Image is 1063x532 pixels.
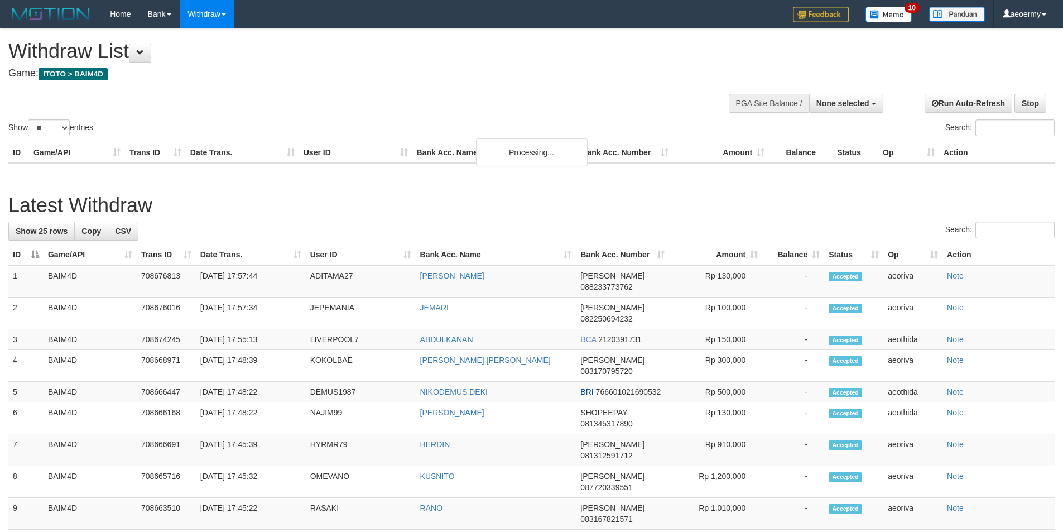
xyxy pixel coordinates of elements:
th: Trans ID [125,142,186,163]
td: [DATE] 17:48:39 [196,350,306,382]
label: Search: [945,119,1055,136]
span: Accepted [829,440,862,450]
td: Rp 1,010,000 [669,498,762,530]
td: BAIM4D [44,434,137,466]
th: Game/API [29,142,125,163]
span: Copy 766601021690532 to clipboard [596,387,661,396]
td: ADITAMA27 [306,265,416,298]
td: aeoriva [883,350,942,382]
span: Copy 083167821571 to clipboard [580,515,632,524]
span: Copy 088233773762 to clipboard [580,282,632,291]
select: Showentries [28,119,70,136]
span: [PERSON_NAME] [580,271,644,280]
td: BAIM4D [44,382,137,402]
span: None selected [816,99,869,108]
td: [DATE] 17:45:22 [196,498,306,530]
td: RASAKI [306,498,416,530]
th: Balance [769,142,833,163]
a: Note [947,504,964,512]
td: 708666447 [137,382,196,402]
td: - [762,265,824,298]
th: ID [8,142,29,163]
td: Rp 500,000 [669,382,762,402]
td: 5 [8,382,44,402]
td: NAJIM99 [306,402,416,434]
td: 4 [8,350,44,382]
th: Bank Acc. Number [577,142,673,163]
td: [DATE] 17:57:44 [196,265,306,298]
a: Copy [74,222,108,241]
td: 3 [8,329,44,350]
span: Copy [81,227,101,236]
th: Op: activate to sort column ascending [883,245,942,265]
th: User ID [299,142,412,163]
th: Balance: activate to sort column ascending [762,245,824,265]
a: HERDIN [420,440,450,449]
span: Copy 2120391731 to clipboard [598,335,642,344]
span: Accepted [829,472,862,482]
th: Status [833,142,878,163]
a: JEMARI [420,303,449,312]
h1: Withdraw List [8,40,698,63]
td: - [762,466,824,498]
span: BRI [580,387,593,396]
span: Accepted [829,336,862,345]
div: Processing... [476,138,588,166]
span: SHOPEEPAY [580,408,627,417]
th: Status: activate to sort column ascending [824,245,883,265]
td: - [762,382,824,402]
a: RANO [420,504,442,512]
span: Copy 082250694232 to clipboard [580,314,632,323]
td: 708676813 [137,265,196,298]
a: [PERSON_NAME] [PERSON_NAME] [420,356,551,365]
input: Search: [975,119,1055,136]
td: 708668971 [137,350,196,382]
td: KOKOLBAE [306,350,416,382]
td: aeoriva [883,434,942,466]
th: Amount: activate to sort column ascending [669,245,762,265]
td: 708674245 [137,329,196,350]
td: BAIM4D [44,350,137,382]
td: 8 [8,466,44,498]
th: Bank Acc. Name [412,142,578,163]
span: [PERSON_NAME] [580,356,644,365]
td: 708676016 [137,298,196,329]
th: Game/API: activate to sort column ascending [44,245,137,265]
span: [PERSON_NAME] [580,440,644,449]
h4: Game: [8,68,698,79]
a: Note [947,472,964,481]
th: Date Trans. [186,142,299,163]
td: - [762,350,824,382]
td: aeothida [883,382,942,402]
td: Rp 130,000 [669,265,762,298]
a: KUSNITO [420,472,455,481]
span: [PERSON_NAME] [580,504,644,512]
td: OMEVANO [306,466,416,498]
span: Accepted [829,272,862,281]
td: HYRMR79 [306,434,416,466]
a: Stop [1014,94,1046,113]
td: - [762,298,824,329]
label: Search: [945,222,1055,238]
th: ID: activate to sort column descending [8,245,44,265]
th: Bank Acc. Number: activate to sort column ascending [576,245,669,265]
h1: Latest Withdraw [8,194,1055,217]
a: Note [947,356,964,365]
td: 9 [8,498,44,530]
td: BAIM4D [44,298,137,329]
td: aeoriva [883,466,942,498]
td: BAIM4D [44,498,137,530]
span: Accepted [829,504,862,514]
td: - [762,402,824,434]
span: BCA [580,335,596,344]
td: Rp 1,200,000 [669,466,762,498]
th: Action [942,245,1055,265]
td: Rp 130,000 [669,402,762,434]
span: Copy 087720339551 to clipboard [580,483,632,492]
a: Note [947,335,964,344]
th: User ID: activate to sort column ascending [306,245,416,265]
td: - [762,498,824,530]
td: BAIM4D [44,265,137,298]
a: NIKODEMUS DEKI [420,387,488,396]
span: [PERSON_NAME] [580,303,644,312]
